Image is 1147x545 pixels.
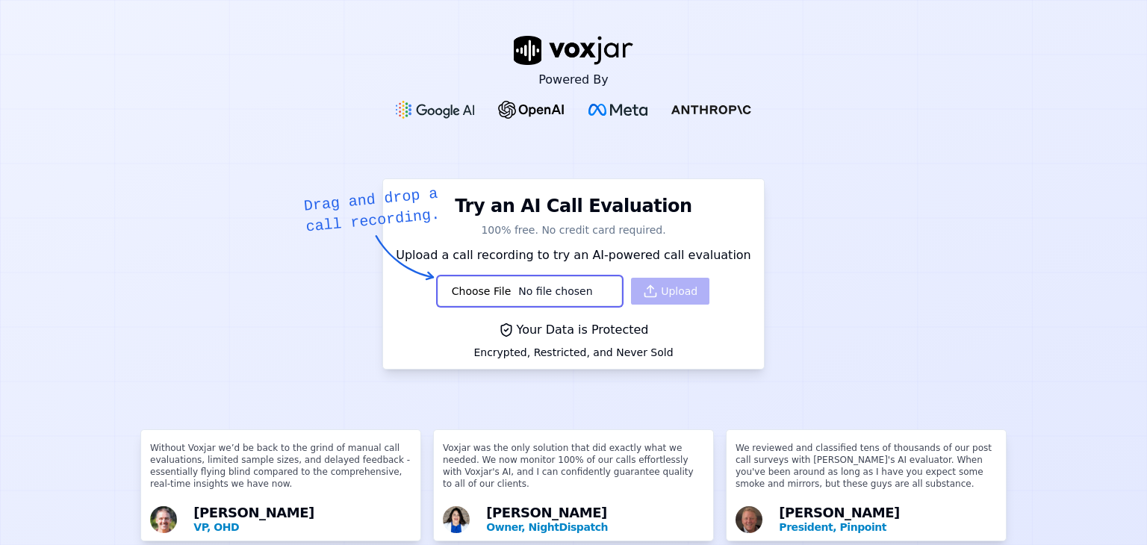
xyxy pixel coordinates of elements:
[193,506,411,535] div: [PERSON_NAME]
[392,246,755,264] p: Upload a call recording to try an AI-powered call evaluation
[486,506,704,535] div: [PERSON_NAME]
[514,36,633,65] img: voxjar logo
[779,506,997,535] div: [PERSON_NAME]
[779,520,997,535] p: President, Pinpoint
[396,101,475,119] img: Google gemini Logo
[588,104,647,116] img: Meta Logo
[473,345,673,360] div: Encrypted, Restricted, and Never Sold
[455,194,691,218] h1: Try an AI Call Evaluation
[193,520,411,535] p: VP, OHD
[150,442,411,502] p: Without Voxjar we’d be back to the grind of manual call evaluations, limited sample sizes, and de...
[486,520,704,535] p: Owner, NightDispatch
[736,506,762,533] img: Avatar
[538,71,609,89] p: Powered By
[150,506,177,533] img: Avatar
[443,442,704,502] p: Voxjar was the only solution that did exactly what we needed. We now monitor 100% of our calls ef...
[498,101,565,119] img: OpenAI Logo
[736,442,997,502] p: We reviewed and classified tens of thousands of our post call surveys with [PERSON_NAME]'s AI eva...
[438,276,622,306] input: Upload a call recording
[443,506,470,533] img: Avatar
[473,321,673,339] div: Your Data is Protected
[392,222,755,237] p: 100% free. No credit card required.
